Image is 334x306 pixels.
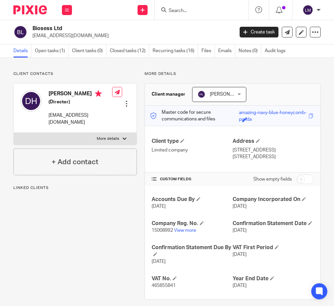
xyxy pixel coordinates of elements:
h4: VAT First Period [233,244,314,251]
h2: Biosess Ltd [32,25,190,32]
span: 15008992 [152,228,173,233]
a: View more [174,228,196,233]
a: Closed tasks (12) [110,44,149,58]
h4: Client type [152,138,233,145]
p: [EMAIL_ADDRESS][DOMAIN_NAME] [49,112,112,126]
h4: Accounts Due By [152,196,233,203]
a: Open tasks (1) [35,44,69,58]
p: Linked clients [13,185,137,191]
h5: (Director) [49,99,112,105]
h4: Company Reg. No. [152,220,233,227]
h4: Confirmation Statement Date [233,220,314,227]
label: Show empty fields [253,176,292,183]
p: [STREET_ADDRESS] [233,154,314,160]
img: Pixie [13,5,47,14]
img: svg%3E [303,5,313,15]
span: [DATE] [233,252,247,257]
p: Client contacts [13,71,137,77]
img: svg%3E [197,90,205,98]
div: amazing-navy-blue-honeycomb-panda [239,109,307,117]
a: Audit logs [265,44,289,58]
p: Limited company [152,147,233,154]
img: svg%3E [13,25,27,39]
p: Master code for secure communications and files [150,109,239,123]
a: Client tasks (0) [72,44,106,58]
a: Files [201,44,215,58]
p: [EMAIL_ADDRESS][DOMAIN_NAME] [32,32,230,39]
span: [DATE] [152,204,166,209]
h4: Year End Date [233,275,314,282]
a: Emails [218,44,235,58]
a: Details [13,44,31,58]
a: Recurring tasks (16) [153,44,198,58]
a: Create task [240,27,278,37]
img: svg%3E [20,90,42,112]
h4: VAT No. [152,275,233,282]
p: [STREET_ADDRESS] [233,147,314,154]
a: Notes (0) [239,44,261,58]
span: [DATE] [233,283,247,288]
span: 465855841 [152,283,176,288]
h4: Company Incorporated On [233,196,314,203]
p: More details [145,71,321,77]
i: Primary [95,90,102,97]
h4: Confirmation Statement Due By [152,244,233,259]
p: More details [97,136,119,141]
h3: Client manager [152,91,185,98]
span: [DATE] [152,259,166,264]
span: [DATE] [233,204,247,209]
span: [PERSON_NAME] [210,92,247,97]
h4: [PERSON_NAME] [49,90,112,99]
h4: + Add contact [52,157,98,167]
h4: Address [233,138,314,145]
input: Search [168,8,228,14]
h4: CUSTOM FIELDS [152,177,233,182]
span: [DATE] [233,228,247,233]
